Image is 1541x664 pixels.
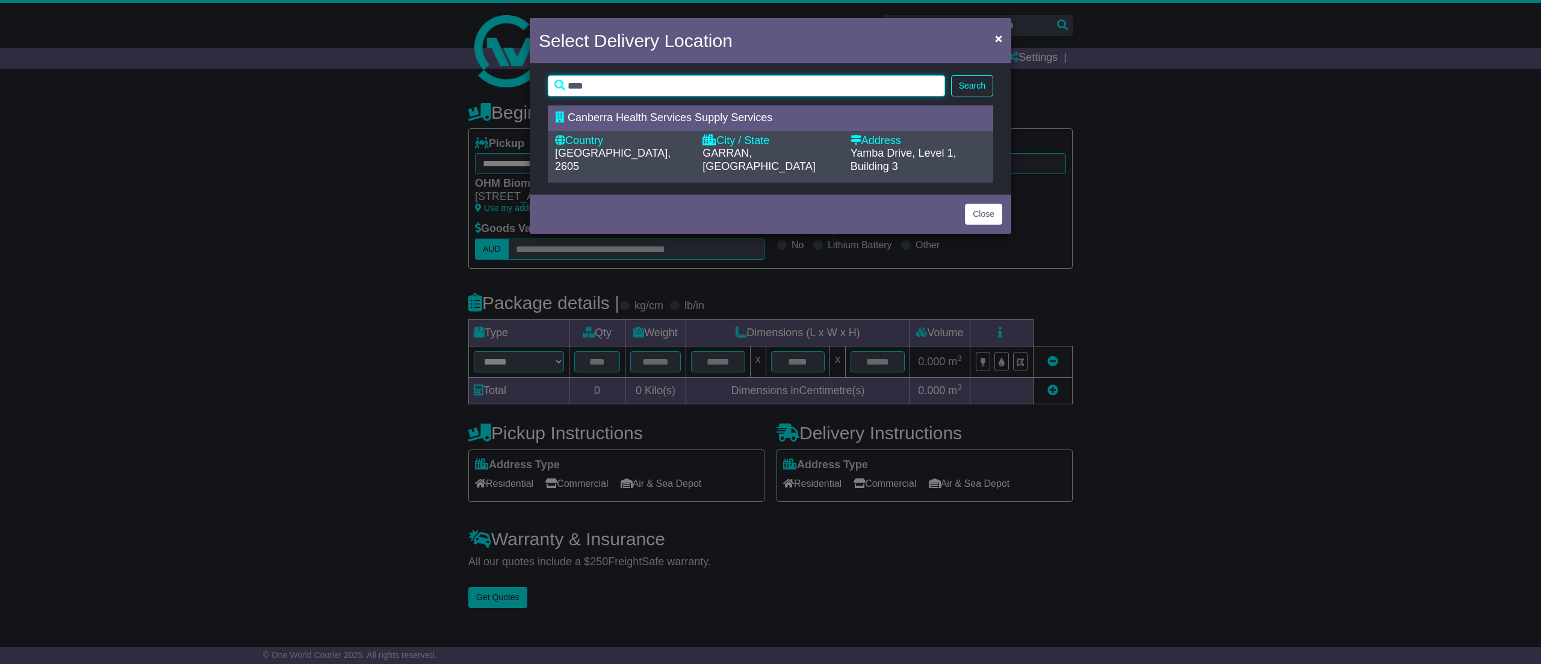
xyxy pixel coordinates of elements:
span: Canberra Health Services Supply Services [568,111,772,124]
div: Address [851,134,986,148]
div: City / State [702,134,838,148]
button: Close [989,26,1008,51]
button: Close [965,204,1002,225]
div: Country [555,134,690,148]
button: Search [951,75,993,96]
span: × [995,31,1002,45]
span: [GEOGRAPHIC_DATA], 2605 [555,147,671,172]
span: GARRAN, [GEOGRAPHIC_DATA] [702,147,815,172]
span: Yamba Drive, [851,147,916,159]
span: Level 1, Building 3 [851,147,957,172]
h4: Select Delivery Location [539,27,733,54]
